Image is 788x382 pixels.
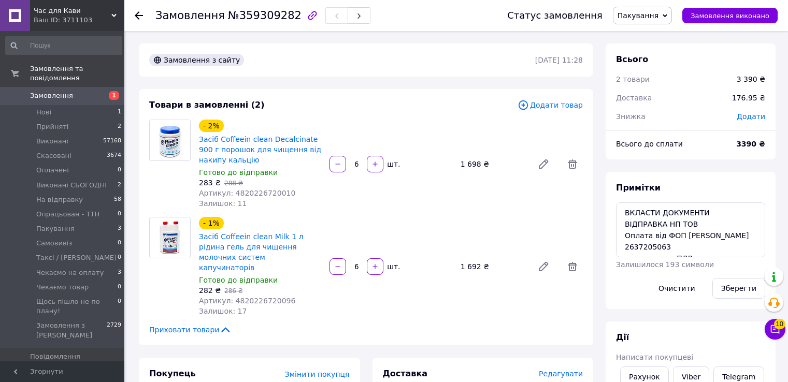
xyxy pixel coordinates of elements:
a: Засіб Coffeein clean Decalcinate 900 г порошок для чищення від накипу кальцію [199,135,321,164]
div: Повернутися назад [135,10,143,21]
div: Статус замовлення [507,10,603,21]
span: Чекаємо на оплату [36,268,104,277]
span: Замовлення з [PERSON_NAME] [36,321,107,340]
textarea: ВКЛАСТИ ДОКУМЕНТИ ВІДПРАВКА НП ТОВ Оплата від ФОП [PERSON_NAME] 2637205063 не є платник ПДВ [616,202,765,257]
span: Додати [737,112,765,121]
span: 0 [118,210,121,219]
span: 283 ₴ [199,179,221,187]
div: 1 692 ₴ [456,259,529,274]
button: Зберегти [712,278,765,299]
span: Замовлення та повідомлення [30,64,124,83]
span: 282 ₴ [199,286,221,295]
span: Виконані [36,137,68,146]
b: 3390 ₴ [736,140,765,148]
span: Додати товар [518,99,583,111]
span: 2 товари [616,75,650,83]
span: Редагувати [539,370,583,378]
button: Замовлення виконано [682,8,778,23]
span: Доставка [616,94,652,102]
span: 1 [109,91,119,100]
span: 3674 [107,151,121,160]
span: 0 [118,297,121,316]
span: 58 [114,195,121,204]
span: Прийняті [36,122,68,131]
input: Пошук [5,36,122,55]
span: 2 [118,181,121,190]
span: Залишок: 11 [199,199,247,208]
span: Пакування [36,224,75,233]
img: Засіб Coffeein clean Milk 1 л рідина гель для чищення молочних систем капучинаторів [150,221,190,255]
span: 286 ₴ [224,287,243,295]
span: 288 ₴ [224,180,243,187]
span: 0 [118,239,121,248]
span: Артикул: 4820226720010 [199,189,295,197]
div: 3 390 ₴ [737,74,765,84]
span: Доставка [383,369,428,378]
span: Залишилося 193 символи [616,260,714,269]
a: Редагувати [533,154,554,174]
span: 3 [118,268,121,277]
div: шт. [384,159,401,169]
span: Нові [36,108,51,117]
span: Таксі / [PERSON_NAME] [36,253,117,262]
div: - 2% [199,120,224,132]
span: Виконані СЬОГОДНІ [36,181,107,190]
span: Видалити [562,154,583,174]
span: 0 [118,166,121,175]
span: Опрацьован - ТТН [36,210,99,219]
span: Чекаємо товар [36,283,89,292]
span: Видалити [562,256,583,277]
span: Час для Кави [34,6,111,16]
button: Очистити [650,278,704,299]
span: 2 [118,122,121,131]
span: Готово до відправки [199,168,278,177]
span: Товари в замовленні (2) [149,100,265,110]
span: 3 [118,224,121,233]
span: Знижка [616,112,646,121]
span: Приховати товари [149,325,232,335]
span: Залишок: 17 [199,307,247,315]
span: 2729 [107,321,121,340]
span: 10 [774,319,785,329]
div: 1 698 ₴ [456,157,529,171]
span: Артикул: 4820226720096 [199,297,295,305]
span: Замовлення [30,91,73,100]
span: Всього [616,54,648,64]
span: Щось пішло не по плану! [36,297,118,316]
span: Дії [616,332,629,342]
div: Ваш ID: 3711103 [34,16,124,25]
span: Покупець [149,369,196,378]
span: Написати покупцеві [616,353,693,361]
div: шт. [384,261,401,272]
span: 1 [118,108,121,117]
span: 0 [118,283,121,292]
span: Скасовані [36,151,71,160]
a: Засіб Coffeein clean Milk 1 л рідина гель для чищення молочних систем капучинаторів [199,232,303,272]
a: Редагувати [533,256,554,277]
span: Примітки [616,183,661,193]
div: - 1% [199,217,224,229]
span: Самовивіз [36,239,72,248]
span: На відправку [36,195,83,204]
button: Чат з покупцем10 [765,319,785,340]
span: Оплачені [36,166,69,175]
span: 0 [118,253,121,262]
span: №359309282 [228,9,302,22]
span: Замовлення виконано [691,12,769,20]
span: Замовлення [155,9,225,22]
div: Замовлення з сайту [149,54,244,66]
span: 57168 [103,137,121,146]
span: Повідомлення [30,352,80,361]
span: Готово до відправки [199,276,278,284]
img: Засіб Coffeein clean Decalcinate 900 г порошок для чищення від накипу кальцію [150,120,190,160]
time: [DATE] 11:28 [535,56,583,64]
div: 176.95 ₴ [726,86,771,109]
span: Пакування [618,11,658,20]
span: Змінити покупця [285,370,350,378]
span: Всього до сплати [616,140,683,148]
